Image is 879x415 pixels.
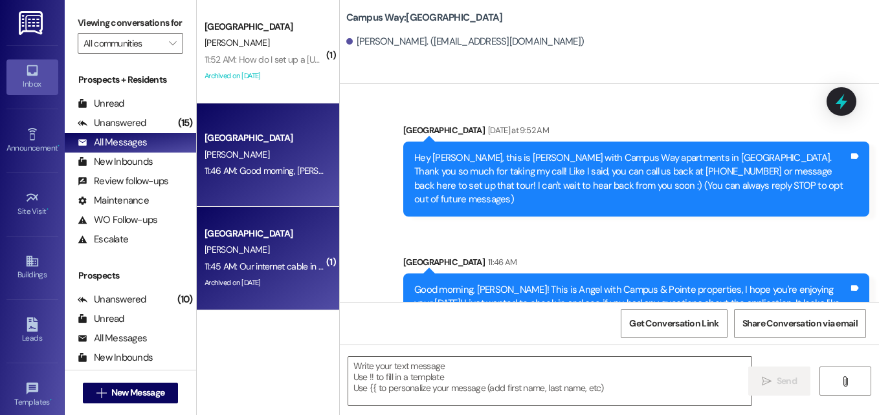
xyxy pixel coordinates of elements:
span: Get Conversation Link [629,317,718,330]
div: Apt. 9~2, 1 [GEOGRAPHIC_DATA] [205,323,324,337]
span: Share Conversation via email [742,317,858,330]
span: • [50,396,52,405]
div: Hey [PERSON_NAME], this is [PERSON_NAME] with Campus Way apartments in [GEOGRAPHIC_DATA]. Thank y... [414,151,849,207]
div: New Inbounds [78,155,153,169]
button: Send [748,367,811,396]
span: [PERSON_NAME] [205,244,269,255]
div: Unanswered [78,116,146,130]
input: All communities [83,33,162,54]
div: Unanswered [78,293,146,306]
div: [GEOGRAPHIC_DATA] [205,227,324,240]
div: All Messages [78,136,147,149]
span: • [47,205,49,214]
a: Buildings [6,250,58,285]
i:  [762,376,772,387]
div: All Messages [78,332,147,345]
i:  [96,388,106,398]
span: New Message [111,386,164,399]
div: [PERSON_NAME]. ([EMAIL_ADDRESS][DOMAIN_NAME]) [346,35,584,48]
div: [GEOGRAPHIC_DATA] [403,123,869,142]
i:  [169,38,176,48]
span: [PERSON_NAME] [205,37,269,48]
span: Send [777,374,797,388]
div: [GEOGRAPHIC_DATA] [403,255,869,273]
label: Viewing conversations for [78,13,183,33]
div: Unread [78,312,124,326]
div: WO Follow-ups [78,213,157,227]
div: Archived on [DATE] [203,68,326,84]
i:  [840,376,850,387]
div: 11:52 AM: How do I set up a [US_STATE] park pass account? [205,54,427,65]
div: Prospects [65,269,196,282]
a: Templates • [6,378,58,412]
span: [PERSON_NAME] [205,149,269,160]
div: [GEOGRAPHIC_DATA] [205,131,324,145]
button: Get Conversation Link [621,309,727,338]
div: Prospects + Residents [65,73,196,87]
div: New Inbounds [78,351,153,365]
div: [GEOGRAPHIC_DATA] [205,20,324,34]
b: Campus Way: [GEOGRAPHIC_DATA] [346,11,503,25]
div: Review follow-ups [78,175,168,188]
a: Site Visit • [6,187,58,222]
div: Escalate [78,233,128,246]
a: Inbox [6,59,58,94]
div: (15) [175,113,196,133]
div: [DATE] at 9:52 AM [485,123,549,137]
button: Share Conversation via email [734,309,866,338]
a: Leads [6,314,58,348]
div: Maintenance [78,194,149,207]
div: Good morning, [PERSON_NAME]! This is Angel with Campus & Pointe properties, I hope you're enjoyin... [414,283,849,339]
div: Unread [78,97,124,111]
div: Archived on [DATE] [203,275,326,291]
div: 11:46 AM [485,255,517,269]
div: (10) [174,290,196,310]
button: New Message [83,383,179,403]
span: • [58,142,60,151]
img: ResiDesk Logo [19,11,45,35]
